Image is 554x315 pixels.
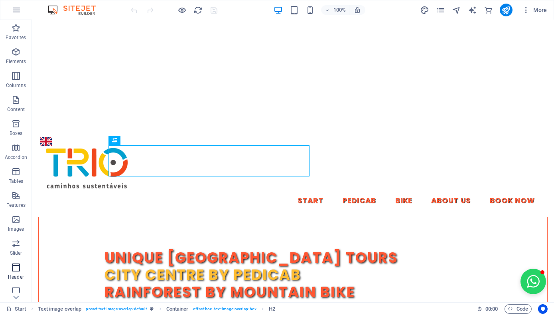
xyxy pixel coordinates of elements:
[6,34,26,41] p: Favorites
[321,5,349,15] button: 100%
[420,5,430,15] button: design
[194,6,203,15] i: Reload page
[8,274,24,280] p: Header
[7,106,25,113] p: Content
[452,6,461,15] i: Navigator
[8,226,24,232] p: Images
[193,5,203,15] button: reload
[6,304,26,314] a: Start
[522,6,547,14] span: More
[468,5,477,15] button: text_generator
[177,5,187,15] button: Click here to leave preview mode and continue editing
[269,304,275,314] span: Click to select. Double-click to edit
[38,304,82,314] span: Click to select. Double-click to edit
[477,304,498,314] h6: Session time
[166,304,189,314] span: Container
[85,304,147,314] span: . preset-text-image-overlap-default
[519,4,550,16] button: More
[46,5,106,15] img: Editor Logo
[150,307,154,311] i: This element is a customizable preset
[485,304,498,314] span: 00 00
[10,130,23,137] p: Boxes
[5,154,27,160] p: Accordion
[484,5,493,15] button: commerce
[500,4,513,16] button: publish
[468,6,477,15] i: AI Writer
[6,202,26,208] p: Features
[6,82,26,89] p: Columns
[10,250,22,256] p: Slider
[508,304,528,314] span: Code
[6,58,26,65] p: Elements
[354,6,361,14] i: On resize automatically adjust zoom level to fit chosen device.
[333,5,346,15] h6: 100%
[505,304,532,314] button: Code
[491,306,492,312] span: :
[489,249,514,274] button: Open chat window
[501,6,511,15] i: Publish
[9,178,23,184] p: Tables
[420,6,429,15] i: Design (Ctrl+Alt+Y)
[436,6,445,15] i: Pages (Ctrl+Alt+S)
[484,6,493,15] i: Commerce
[538,304,548,314] button: Usercentrics
[192,304,256,314] span: . offset-box .text-image-overlap-box
[436,5,446,15] button: pages
[38,304,276,314] nav: breadcrumb
[452,5,461,15] button: navigator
